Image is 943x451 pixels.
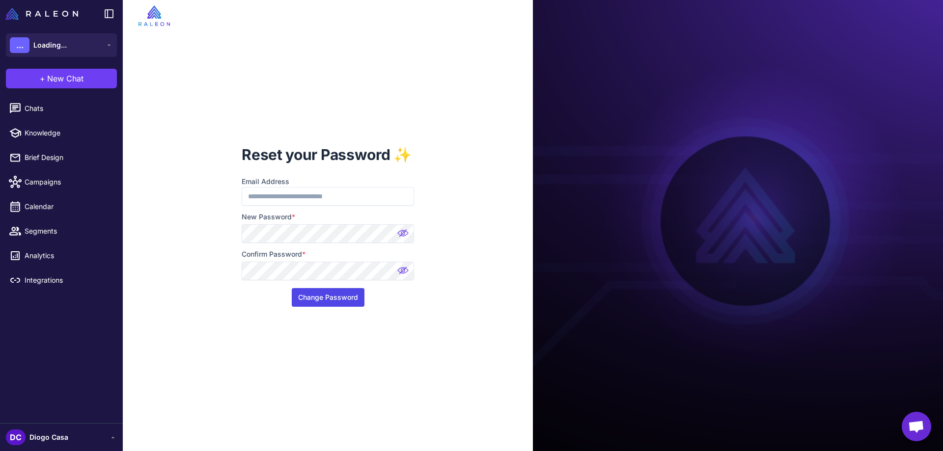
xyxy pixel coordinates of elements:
img: Password hidden [394,226,414,246]
span: Campaigns [25,177,111,187]
span: New Chat [47,73,83,84]
label: New Password [242,212,414,222]
a: Brief Design [4,147,119,168]
a: Analytics [4,245,119,266]
span: Knowledge [25,128,111,138]
img: Raleon Logo [6,8,78,20]
span: Diogo Casa [29,432,68,443]
a: Knowledge [4,123,119,143]
a: Chats [4,98,119,119]
div: ... [10,37,29,53]
a: Raleon Logo [6,8,82,20]
span: Brief Design [25,152,111,163]
span: Loading... [33,40,67,51]
span: Integrations [25,275,111,286]
a: Campaigns [4,172,119,192]
button: +New Chat [6,69,117,88]
img: raleon-logo-whitebg.9aac0268.jpg [139,5,170,26]
img: Password hidden [394,264,414,283]
span: Chats [25,103,111,114]
div: Open chat [902,412,931,441]
a: Segments [4,221,119,241]
button: Change Password [292,288,364,307]
a: Calendar [4,196,119,217]
label: Confirm Password [242,249,414,260]
button: ...Loading... [6,33,117,57]
span: Calendar [25,201,111,212]
h1: Reset your Password ✨ [242,145,414,164]
span: Segments [25,226,111,237]
span: Analytics [25,250,111,261]
div: DC [6,429,26,445]
label: Email Address [242,176,414,187]
a: Integrations [4,270,119,291]
span: + [40,73,45,84]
